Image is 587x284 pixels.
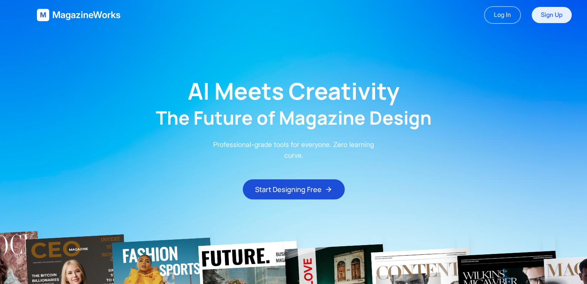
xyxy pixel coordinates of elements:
h2: The Future of Magazine Design [156,109,432,127]
a: Log In [484,6,521,24]
p: Professional-grade tools for everyone. Zero learning curve. [207,139,380,161]
h1: AI Meets Creativity [188,79,400,102]
a: Sign Up [532,7,572,23]
button: Start Designing Free [243,179,345,199]
span: MagazineWorks [52,9,120,21]
span: M [40,10,46,20]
